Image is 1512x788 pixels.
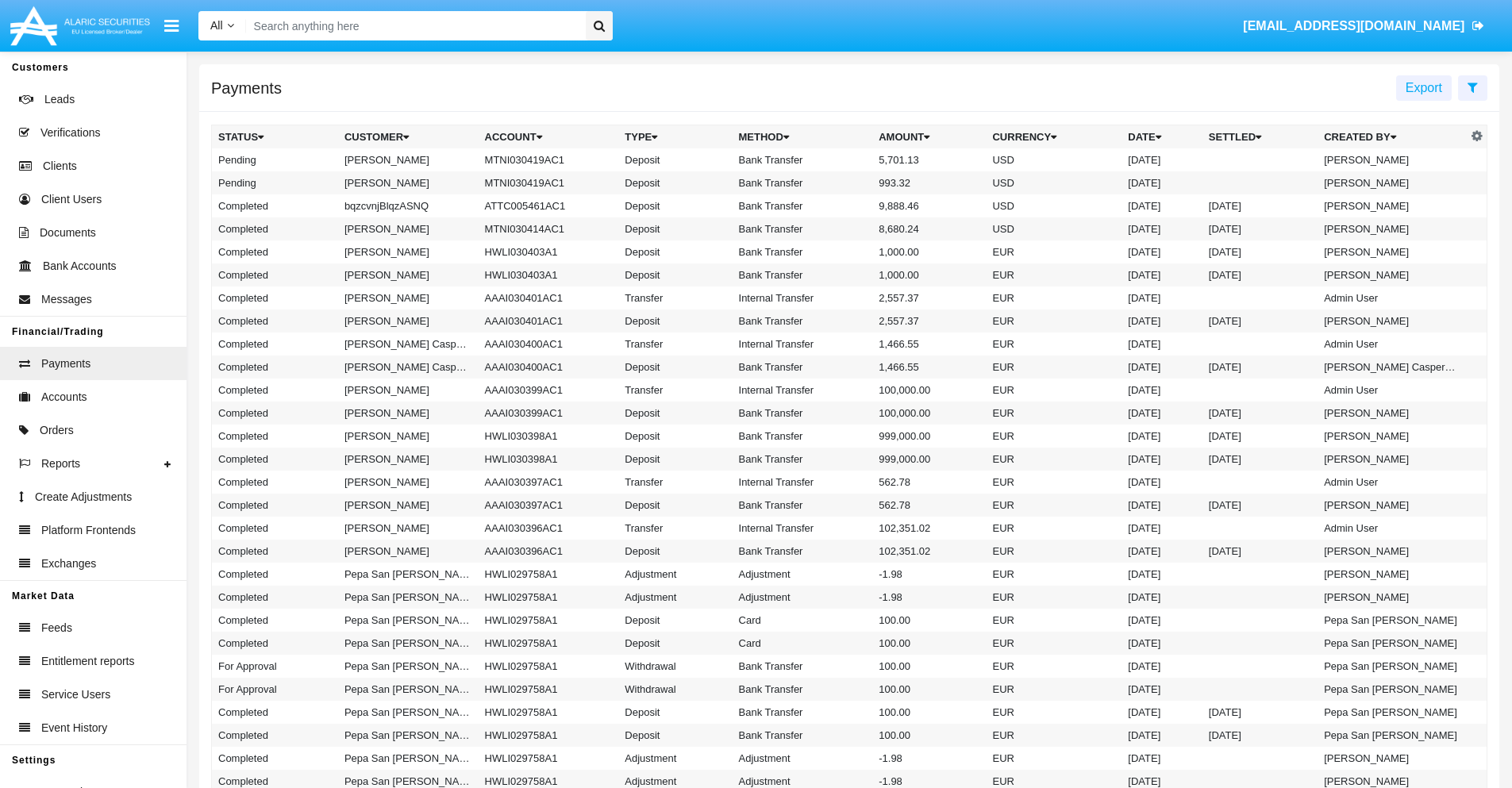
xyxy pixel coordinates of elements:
[212,701,338,724] td: Completed
[733,517,873,540] td: Internal Transfer
[1202,425,1318,448] td: [DATE]
[872,379,986,402] td: 100,000.00
[338,655,479,678] td: Pepa San [PERSON_NAME]
[986,471,1121,494] td: EUR
[986,171,1121,194] td: USD
[618,609,732,632] td: Deposit
[1318,425,1467,448] td: [PERSON_NAME]
[618,747,732,770] td: Adjustment
[338,148,479,171] td: [PERSON_NAME]
[40,225,96,241] span: Documents
[212,425,338,448] td: Completed
[872,747,986,770] td: -1.98
[986,517,1121,540] td: EUR
[1121,747,1202,770] td: [DATE]
[479,309,619,332] td: AAAI030401AC1
[1318,540,1467,563] td: [PERSON_NAME]
[1121,425,1202,448] td: [DATE]
[212,747,338,770] td: Completed
[1202,448,1318,471] td: [DATE]
[618,471,732,494] td: Transfer
[986,194,1121,217] td: USD
[733,125,873,149] th: Method
[1121,632,1202,655] td: [DATE]
[618,332,732,356] td: Transfer
[212,240,338,263] td: Completed
[338,402,479,425] td: [PERSON_NAME]
[872,286,986,309] td: 2,557.37
[479,747,619,770] td: HWLI029758A1
[618,701,732,724] td: Deposit
[40,125,100,141] span: Verifications
[1318,379,1467,402] td: Admin User
[1318,448,1467,471] td: [PERSON_NAME]
[618,379,732,402] td: Transfer
[733,402,873,425] td: Bank Transfer
[1121,701,1202,724] td: [DATE]
[872,586,986,609] td: -1.98
[872,517,986,540] td: 102,351.02
[479,332,619,356] td: AAAI030400AC1
[1121,540,1202,563] td: [DATE]
[1121,494,1202,517] td: [DATE]
[212,148,338,171] td: Pending
[338,701,479,724] td: Pepa San [PERSON_NAME]
[1318,286,1467,309] td: Admin User
[1202,125,1318,149] th: Settled
[733,332,873,356] td: Internal Transfer
[733,356,873,379] td: Bank Transfer
[986,655,1121,678] td: EUR
[479,517,619,540] td: AAAI030396AC1
[618,586,732,609] td: Adjustment
[8,2,152,49] img: Logo image
[872,263,986,286] td: 1,000.00
[1318,471,1467,494] td: Admin User
[1318,586,1467,609] td: [PERSON_NAME]
[198,17,246,34] a: All
[210,19,223,32] span: All
[1121,217,1202,240] td: [DATE]
[338,356,479,379] td: [PERSON_NAME] CasperNotEnoughMoney
[618,263,732,286] td: Deposit
[479,563,619,586] td: HWLI029758A1
[1318,517,1467,540] td: Admin User
[872,632,986,655] td: 100.00
[1121,471,1202,494] td: [DATE]
[1121,194,1202,217] td: [DATE]
[618,402,732,425] td: Deposit
[212,678,338,701] td: For Approval
[872,171,986,194] td: 993.32
[1318,171,1467,194] td: [PERSON_NAME]
[1121,586,1202,609] td: [DATE]
[212,402,338,425] td: Completed
[618,563,732,586] td: Adjustment
[479,540,619,563] td: AAAI030396AC1
[733,194,873,217] td: Bank Transfer
[986,632,1121,655] td: EUR
[733,747,873,770] td: Adjustment
[338,471,479,494] td: [PERSON_NAME]
[733,263,873,286] td: Bank Transfer
[618,125,732,149] th: Type
[733,632,873,655] td: Card
[872,563,986,586] td: -1.98
[986,263,1121,286] td: EUR
[338,217,479,240] td: [PERSON_NAME]
[872,724,986,747] td: 100.00
[338,609,479,632] td: Pepa San [PERSON_NAME]
[479,632,619,655] td: HWLI029758A1
[618,286,732,309] td: Transfer
[1318,655,1467,678] td: Pepa San [PERSON_NAME]
[479,286,619,309] td: AAAI030401AC1
[1236,4,1492,48] a: [EMAIL_ADDRESS][DOMAIN_NAME]
[986,286,1121,309] td: EUR
[338,517,479,540] td: [PERSON_NAME]
[1318,356,1467,379] td: [PERSON_NAME] CasperNotEnoughMoney
[1121,148,1202,171] td: [DATE]
[733,217,873,240] td: Bank Transfer
[338,724,479,747] td: Pepa San [PERSON_NAME]
[733,471,873,494] td: Internal Transfer
[618,540,732,563] td: Deposit
[1121,724,1202,747] td: [DATE]
[872,194,986,217] td: 9,888.46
